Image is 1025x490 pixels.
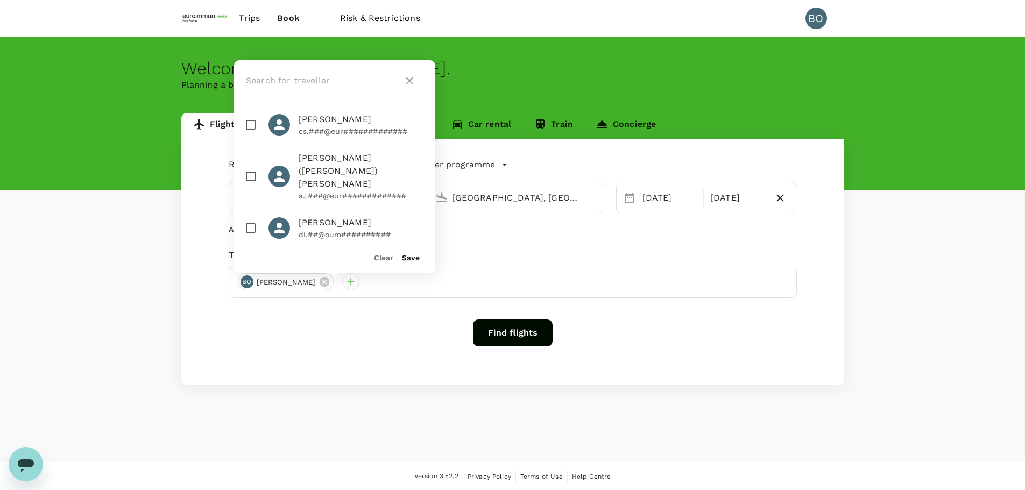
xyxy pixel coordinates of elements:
[239,12,260,25] span: Trips
[181,6,231,30] img: EUROIMMUN (South East Asia) Pte. Ltd.
[384,158,508,171] button: Frequent flyer programme
[595,196,597,198] button: Open
[520,473,563,480] span: Terms of Use
[340,12,420,25] span: Risk & Restrictions
[384,158,495,171] p: Frequent flyer programme
[299,216,423,229] span: [PERSON_NAME]
[414,471,458,482] span: Version 3.52.2
[299,113,423,126] span: [PERSON_NAME]
[706,187,769,209] div: [DATE]
[440,113,523,139] a: Car rental
[584,113,667,139] a: Concierge
[299,190,423,201] p: a.t###@eur#############
[402,253,420,262] button: Save
[299,229,423,240] p: di.##@oum##########
[241,275,253,288] div: BO
[805,8,827,29] div: BO
[229,223,305,236] button: Advanced search
[374,253,393,262] button: Clear
[181,113,246,139] a: Flight
[181,59,844,79] div: Welcome back , [PERSON_NAME] .
[181,79,844,91] p: Planning a business trip? Get started from here.
[638,187,701,209] div: [DATE]
[520,471,563,482] a: Terms of Use
[299,152,423,190] span: [PERSON_NAME] ([PERSON_NAME]) [PERSON_NAME]
[9,447,43,481] iframe: Button to launch messaging window
[453,189,580,206] input: Going to
[572,473,611,480] span: Help Centre
[299,126,423,137] p: cs.###@eur#############
[229,248,797,261] div: Travellers
[468,471,511,482] a: Privacy Policy
[473,319,553,346] button: Find flights
[246,72,399,89] input: Search for traveller
[468,473,511,480] span: Privacy Policy
[229,224,292,235] p: Advanced search
[572,471,611,482] a: Help Centre
[522,113,584,139] a: Train
[277,12,300,25] span: Book
[250,277,322,288] span: [PERSON_NAME]
[238,273,334,290] div: BO[PERSON_NAME]
[229,156,289,173] div: Round Trip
